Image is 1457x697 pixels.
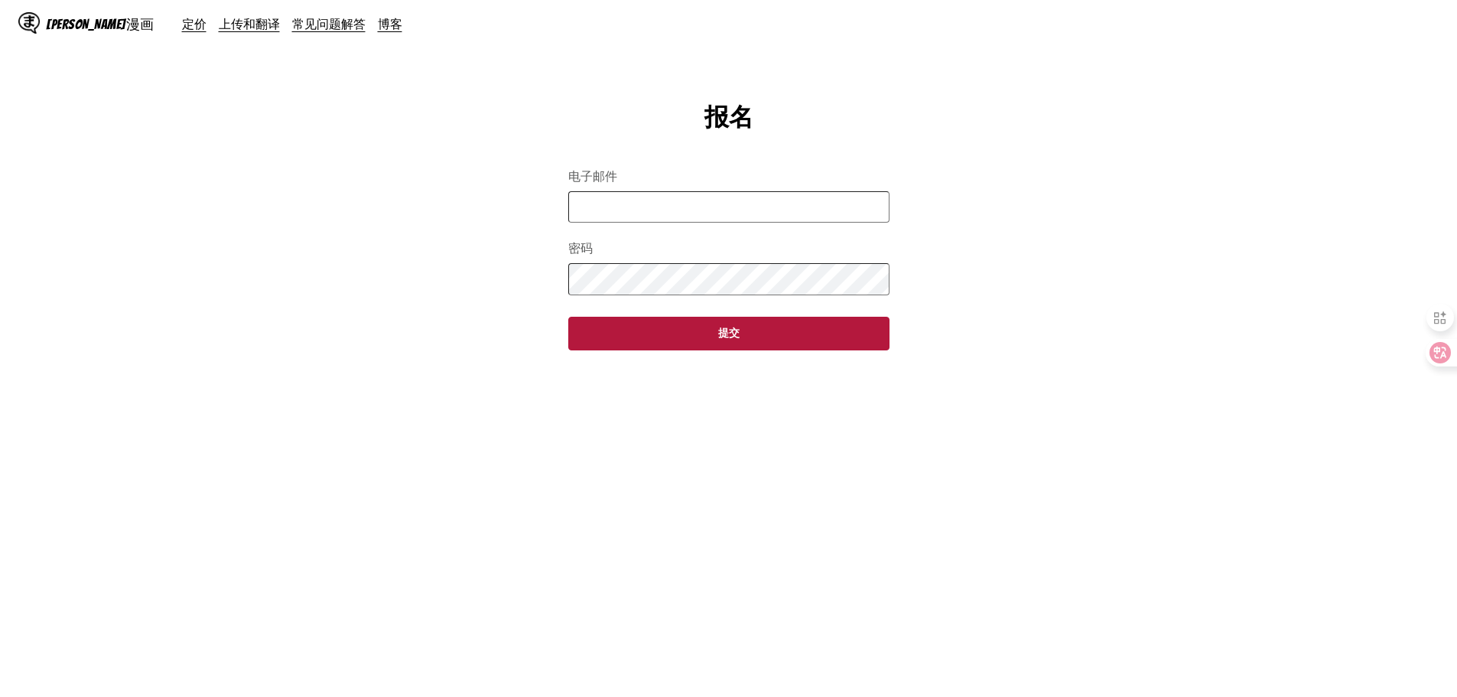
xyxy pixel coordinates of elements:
[46,17,154,31] font: [PERSON_NAME]漫画
[182,16,207,31] a: 定价
[568,317,889,350] button: 提交
[378,16,402,31] a: 博客
[292,16,366,31] a: 常见问题解答
[219,16,280,31] a: 上传和翻译
[568,242,593,255] font: 密码
[18,12,40,34] img: IsManga 标志
[718,327,740,339] font: 提交
[568,170,617,183] font: 电子邮件
[18,12,182,37] a: IsManga 标志[PERSON_NAME]漫画
[704,103,753,131] font: 报名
